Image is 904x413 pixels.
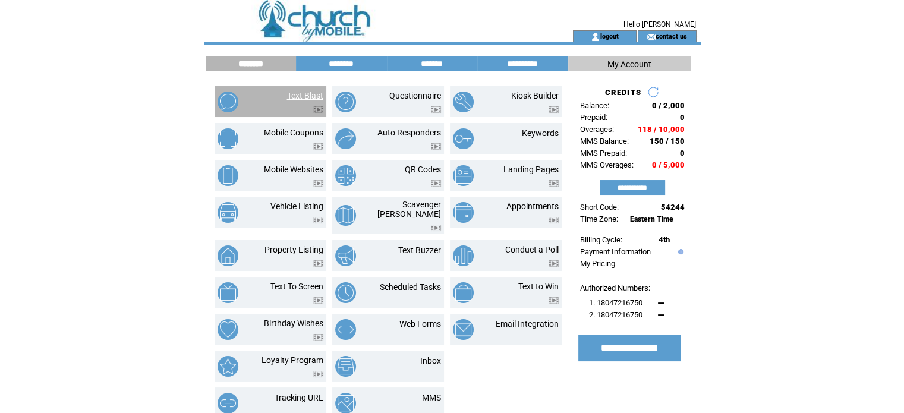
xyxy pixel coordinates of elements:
img: qr-codes.png [335,165,356,186]
a: Text Buzzer [398,245,441,255]
a: Questionnaire [389,91,441,100]
span: MMS Balance: [580,137,629,146]
a: MMS [422,393,441,402]
img: keywords.png [453,128,474,149]
span: Prepaid: [580,113,607,122]
a: My Pricing [580,259,615,268]
a: Payment Information [580,247,651,256]
span: 54244 [661,203,685,212]
img: mobile-coupons.png [218,128,238,149]
img: video.png [549,180,559,187]
img: vehicle-listing.png [218,202,238,223]
a: Landing Pages [503,165,559,174]
a: Mobile Websites [264,165,323,174]
a: Text To Screen [270,282,323,291]
img: text-buzzer.png [335,245,356,266]
a: Mobile Coupons [264,128,323,137]
a: Text to Win [518,282,559,291]
img: video.png [431,225,441,231]
img: video.png [431,106,441,113]
a: Vehicle Listing [270,201,323,211]
img: scavenger-hunt.png [335,205,356,226]
span: MMS Prepaid: [580,149,627,157]
span: 0 [680,113,685,122]
a: Loyalty Program [262,355,323,365]
span: 118 / 10,000 [638,125,685,134]
img: video.png [313,106,323,113]
span: CREDITS [605,88,641,97]
a: Keywords [522,128,559,138]
img: text-blast.png [218,92,238,112]
span: Short Code: [580,203,619,212]
img: questionnaire.png [335,92,356,112]
span: 4th [659,235,670,244]
img: conduct-a-poll.png [453,245,474,266]
img: landing-pages.png [453,165,474,186]
img: loyalty-program.png [218,356,238,377]
a: Text Blast [287,91,323,100]
img: video.png [549,217,559,223]
img: inbox.png [335,356,356,377]
a: Tracking URL [275,393,323,402]
span: Eastern Time [630,215,673,223]
span: 0 / 5,000 [652,160,685,169]
span: 2. 18047216750 [589,310,642,319]
span: 1. 18047216750 [589,298,642,307]
img: contact_us_icon.gif [647,32,656,42]
span: MMS Overages: [580,160,634,169]
a: Property Listing [264,245,323,254]
a: contact us [656,32,687,40]
img: video.png [313,371,323,377]
img: appointments.png [453,202,474,223]
a: Kiosk Builder [511,91,559,100]
a: Web Forms [399,319,441,329]
span: Overages: [580,125,614,134]
img: video.png [549,297,559,304]
img: text-to-screen.png [218,282,238,303]
a: Inbox [420,356,441,365]
span: 150 / 150 [650,137,685,146]
a: logout [600,32,618,40]
img: property-listing.png [218,245,238,266]
img: web-forms.png [335,319,356,340]
img: email-integration.png [453,319,474,340]
img: video.png [313,334,323,341]
img: text-to-win.png [453,282,474,303]
a: Email Integration [496,319,559,329]
img: video.png [431,180,441,187]
img: video.png [549,260,559,267]
img: video.png [431,143,441,150]
img: video.png [313,180,323,187]
span: Billing Cycle: [580,235,622,244]
img: mobile-websites.png [218,165,238,186]
a: Conduct a Poll [505,245,559,254]
a: Auto Responders [377,128,441,137]
img: kiosk-builder.png [453,92,474,112]
a: Scavenger [PERSON_NAME] [377,200,441,219]
img: video.png [313,260,323,267]
span: Balance: [580,101,609,110]
a: QR Codes [405,165,441,174]
span: Hello [PERSON_NAME] [623,20,696,29]
span: 0 / 2,000 [652,101,685,110]
img: video.png [313,143,323,150]
span: 0 [680,149,685,157]
img: video.png [549,106,559,113]
span: My Account [607,59,651,69]
a: Appointments [506,201,559,211]
img: video.png [313,217,323,223]
img: help.gif [675,249,683,254]
span: Authorized Numbers: [580,283,650,292]
span: Time Zone: [580,215,618,223]
img: account_icon.gif [591,32,600,42]
img: video.png [313,297,323,304]
img: auto-responders.png [335,128,356,149]
img: scheduled-tasks.png [335,282,356,303]
img: birthday-wishes.png [218,319,238,340]
a: Birthday Wishes [264,319,323,328]
a: Scheduled Tasks [380,282,441,292]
